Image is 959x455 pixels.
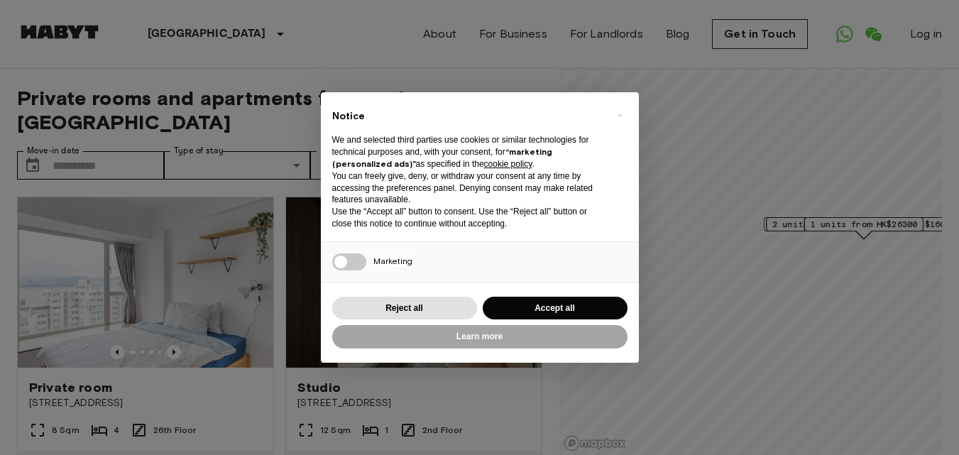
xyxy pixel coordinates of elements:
p: Use the “Accept all” button to consent. Use the “Reject all” button or close this notice to conti... [332,206,605,230]
a: cookie policy [484,159,532,169]
strong: “marketing (personalized ads)” [332,146,552,169]
p: We and selected third parties use cookies or similar technologies for technical purposes and, wit... [332,134,605,170]
button: Reject all [332,297,477,320]
button: Accept all [483,297,628,320]
span: × [618,106,623,124]
p: You can freely give, deny, or withdraw your consent at any time by accessing the preferences pane... [332,170,605,206]
button: Learn more [332,325,628,349]
span: Marketing [373,256,412,266]
button: Close this notice [609,104,632,126]
h2: Notice [332,109,605,124]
